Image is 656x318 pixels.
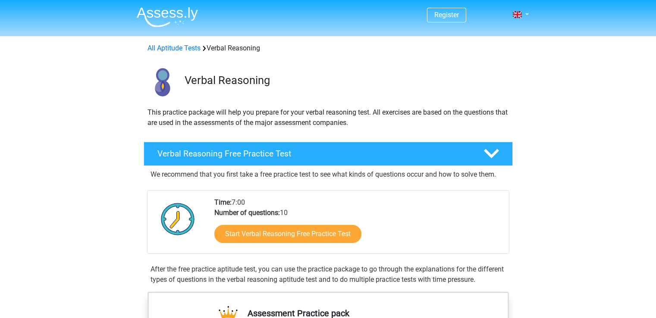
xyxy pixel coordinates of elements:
[156,197,200,240] img: Clock
[151,169,506,180] p: We recommend that you first take a free practice test to see what kinds of questions occur and ho...
[214,209,280,217] b: Number of questions:
[140,142,516,166] a: Verbal Reasoning Free Practice Test
[144,64,181,100] img: verbal reasoning
[147,264,509,285] div: After the free practice aptitude test, you can use the practice package to go through the explana...
[157,149,470,159] h4: Verbal Reasoning Free Practice Test
[144,43,512,53] div: Verbal Reasoning
[137,7,198,27] img: Assessly
[434,11,459,19] a: Register
[208,197,508,253] div: 7:00 10
[214,225,361,243] a: Start Verbal Reasoning Free Practice Test
[148,44,201,52] a: All Aptitude Tests
[214,198,232,206] b: Time:
[185,74,506,87] h3: Verbal Reasoning
[148,107,509,128] p: This practice package will help you prepare for your verbal reasoning test. All exercises are bas...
